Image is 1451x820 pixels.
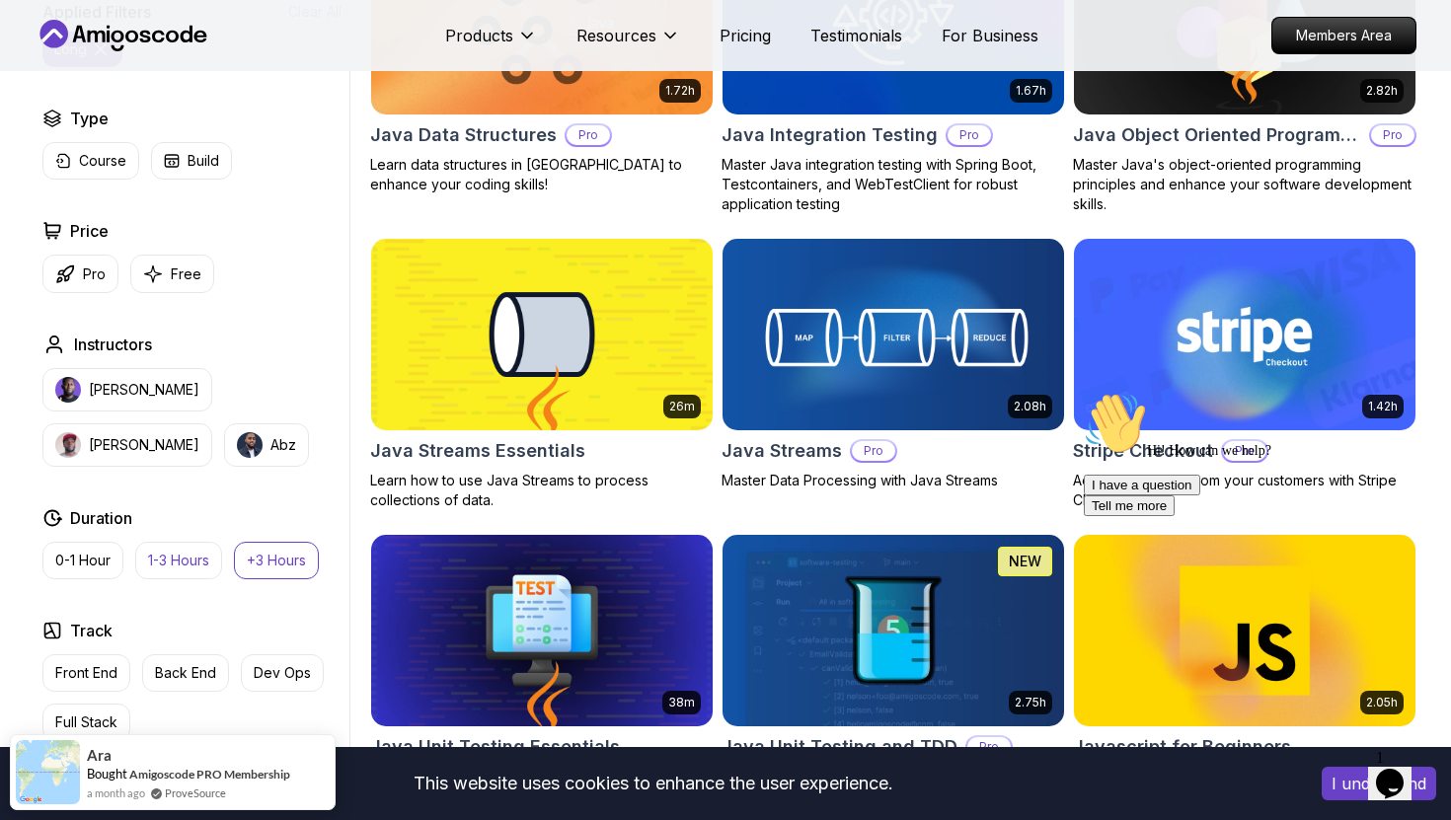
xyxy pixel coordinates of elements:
[371,239,713,430] img: Java Streams Essentials card
[1073,238,1416,510] a: Stripe Checkout card1.42hStripe CheckoutProAccept payments from your customers with Stripe Checkout.
[1322,767,1436,800] button: Accept cookies
[142,654,229,692] button: Back End
[83,264,106,284] p: Pro
[237,432,263,458] img: instructor img
[151,142,232,180] button: Build
[16,740,80,804] img: provesource social proof notification image
[665,83,695,99] p: 1.72h
[42,255,118,293] button: Pro
[852,441,895,461] p: Pro
[55,712,117,732] p: Full Stack
[8,112,99,132] button: Tell me more
[370,471,714,510] p: Learn how to use Java Streams to process collections of data.
[370,534,714,806] a: Java Unit Testing Essentials card38mJava Unit Testing EssentialsLearn the basics of unit testing ...
[148,551,209,570] p: 1-3 Hours
[55,663,117,683] p: Front End
[247,551,306,570] p: +3 Hours
[370,238,714,510] a: Java Streams Essentials card26mJava Streams EssentialsLearn how to use Java Streams to process co...
[722,437,842,465] h2: Java Streams
[89,435,199,455] p: [PERSON_NAME]
[70,506,132,530] h2: Duration
[1272,18,1415,53] p: Members Area
[1009,552,1041,571] p: NEW
[155,663,216,683] p: Back End
[55,551,111,570] p: 0-1 Hour
[445,24,513,47] p: Products
[576,24,656,47] p: Resources
[15,762,1292,805] div: This website uses cookies to enhance the user experience.
[1368,741,1431,800] iframe: chat widget
[371,535,713,726] img: Java Unit Testing Essentials card
[445,24,537,63] button: Products
[576,24,680,63] button: Resources
[668,695,695,710] p: 38m
[87,747,112,764] span: Ara
[42,654,130,692] button: Front End
[8,8,363,132] div: 👋Hi! How can we help?I have a questionTell me more
[42,542,123,579] button: 0-1 Hour
[224,423,309,467] button: instructor imgAbz
[70,107,109,130] h2: Type
[165,784,226,801] a: ProveSource
[722,238,1065,490] a: Java Streams card2.08hJava StreamsProMaster Data Processing with Java Streams
[948,125,991,145] p: Pro
[722,733,957,761] h2: Java Unit Testing and TDD
[8,59,195,74] span: Hi! How can we help?
[1073,121,1361,149] h2: Java Object Oriented Programming
[1016,83,1046,99] p: 1.67h
[135,542,222,579] button: 1-3 Hours
[370,155,714,194] p: Learn data structures in [GEOGRAPHIC_DATA] to enhance your coding skills!
[722,121,938,149] h2: Java Integration Testing
[254,663,311,683] p: Dev Ops
[723,535,1064,726] img: Java Unit Testing and TDD card
[1073,733,1291,761] h2: Javascript for Beginners
[171,264,201,284] p: Free
[129,767,290,782] a: Amigoscode PRO Membership
[1076,384,1431,731] iframe: chat widget
[55,432,81,458] img: instructor img
[810,24,902,47] a: Testimonials
[1366,83,1398,99] p: 2.82h
[79,151,126,171] p: Course
[42,423,212,467] button: instructor img[PERSON_NAME]
[1074,239,1415,430] img: Stripe Checkout card
[130,255,214,293] button: Free
[567,125,610,145] p: Pro
[241,654,324,692] button: Dev Ops
[74,333,152,356] h2: Instructors
[70,619,113,642] h2: Track
[1073,155,1416,214] p: Master Java's object-oriented programming principles and enhance your software development skills.
[42,368,212,411] button: instructor img[PERSON_NAME]
[370,733,620,761] h2: Java Unit Testing Essentials
[1073,471,1416,510] p: Accept payments from your customers with Stripe Checkout.
[1015,695,1046,710] p: 2.75h
[1074,535,1415,726] img: Javascript for Beginners card
[669,399,695,414] p: 26m
[942,24,1038,47] a: For Business
[1371,125,1414,145] p: Pro
[370,437,585,465] h2: Java Streams Essentials
[55,377,81,403] img: instructor img
[1073,437,1213,465] h2: Stripe Checkout
[967,737,1011,757] p: Pro
[42,704,130,741] button: Full Stack
[1271,17,1416,54] a: Members Area
[1014,399,1046,414] p: 2.08h
[370,121,557,149] h2: Java Data Structures
[89,380,199,400] p: [PERSON_NAME]
[188,151,219,171] p: Build
[720,24,771,47] a: Pricing
[70,219,109,243] h2: Price
[1073,534,1416,806] a: Javascript for Beginners card2.05hJavascript for BeginnersLearn JavaScript essentials for creatin...
[722,471,1065,490] p: Master Data Processing with Java Streams
[87,784,145,801] span: a month ago
[723,239,1064,430] img: Java Streams card
[234,542,319,579] button: +3 Hours
[42,142,139,180] button: Course
[270,435,296,455] p: Abz
[87,766,127,782] span: Bought
[8,8,71,71] img: :wave:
